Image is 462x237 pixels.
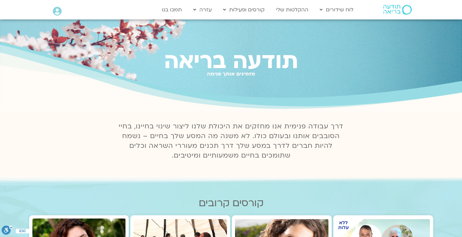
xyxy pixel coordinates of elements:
[273,4,312,16] a: ההקלטות שלי
[190,4,215,16] a: עזרה
[383,5,412,15] img: תודעה בריאה
[220,4,268,16] a: קורסים ופעילות
[115,122,347,160] p: דרך עבודה פנימית אנו מחזקים את היכולת שלנו ליצור שינוי בחיינו, בחיי הסובבים אותנו ובעולם כולו. לא...
[316,4,357,16] a: לוח שידורים
[159,4,185,16] a: תמכו בנו
[29,197,433,209] h2: קורסים קרובים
